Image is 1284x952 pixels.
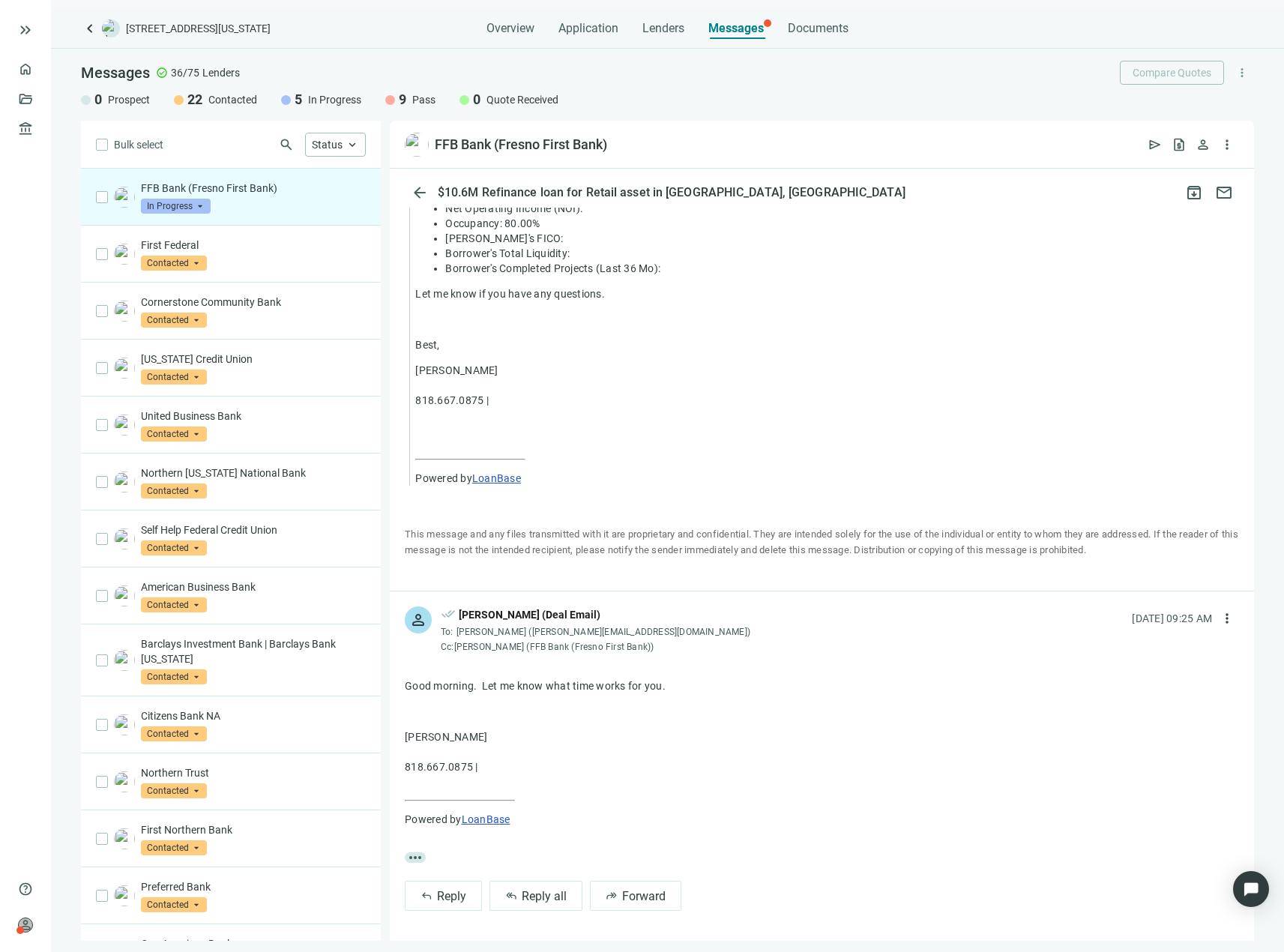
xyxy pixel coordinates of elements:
span: Documents [788,21,849,36]
span: [PERSON_NAME] ([PERSON_NAME][EMAIL_ADDRESS][DOMAIN_NAME]) [456,627,750,637]
p: Northern Trust [141,765,366,780]
span: Contacted [141,897,207,912]
img: c1c94748-0463-41cd-98e2-4d767889c539 [114,650,135,671]
button: send [1143,133,1167,157]
span: Contacted [141,256,207,271]
span: Application [558,21,618,36]
span: Lenders [202,65,240,80]
span: Contacted [141,483,207,498]
button: Compare Quotes [1120,61,1224,85]
span: person [1196,137,1211,152]
span: Lenders [642,21,684,36]
span: 9 [399,91,406,109]
span: Contacted [141,540,207,555]
span: send [1148,137,1163,152]
img: 6501763f-3286-4862-9387-71d182fcecce [114,358,135,379]
button: reply_allReply all [489,881,582,911]
img: 779e677a-c513-4bc7-b9c0-398d2f3fe968 [114,771,135,792]
p: Northern [US_STATE] National Bank [141,466,366,480]
div: Cc: [PERSON_NAME] (FFB Bank (Fresno First Bank)) [441,641,754,653]
span: person [18,918,33,933]
span: Contacted [208,92,257,107]
span: Messages [708,21,764,35]
span: done_all [441,606,456,626]
span: Contacted [141,370,207,385]
span: Forward [622,889,666,903]
img: 34c97115-3e3a-45ec-8b2d-86b827fdca93 [114,244,135,265]
span: Prospect [108,92,150,107]
div: $10.6M Refinance loan for Retail asset in [GEOGRAPHIC_DATA], [GEOGRAPHIC_DATA] [435,185,908,200]
div: Open Intercom Messenger [1233,871,1269,907]
span: 5 [295,91,302,109]
button: more_vert [1215,606,1239,630]
p: American Business Bank [141,579,366,594]
button: forwardForward [590,881,681,911]
span: In Progress [141,199,211,214]
span: Messages [81,64,150,82]
img: 4f8f9b46-c548-4876-87af-a03b830e5528 [114,472,135,492]
a: keyboard_arrow_left [81,19,99,37]
span: 0 [473,91,480,109]
span: mail [1215,184,1233,202]
button: more_vert [1215,133,1239,157]
p: Citizens Bank NA [141,708,366,723]
div: To: [441,626,754,638]
p: First Federal [141,238,366,253]
span: [STREET_ADDRESS][US_STATE] [126,21,271,36]
span: Pass [412,92,435,107]
div: [DATE] 09:25 AM [1132,610,1212,627]
span: reply_all [505,890,517,902]
span: 0 [94,91,102,109]
span: search [279,137,294,152]
span: Contacted [141,427,207,442]
span: Contacted [141,313,207,328]
span: Overview [486,21,534,36]
span: forward [606,890,618,902]
img: 2dd8086d-a87c-40ac-b455-d88e1ffa4b02 [114,301,135,322]
img: eff9313d-41ca-45f4-b1c9-6a9f5e597808.png [114,828,135,849]
span: help [18,882,33,897]
img: c448aabe-6c7d-4f03-b37d-18f25d19dd21 [114,187,135,208]
span: person [409,611,427,629]
span: 22 [187,91,202,109]
p: FFB Bank (Fresno First Bank) [141,181,366,196]
p: Preferred Bank [141,879,366,894]
span: keyboard_arrow_up [346,138,359,151]
span: Contacted [141,783,207,798]
span: more_vert [1220,137,1235,152]
p: United Business Bank [141,409,366,424]
span: Reply [437,889,466,903]
span: reply [421,890,432,902]
span: 36/75 [171,65,199,80]
span: more_vert [1220,611,1235,626]
button: person [1191,133,1215,157]
span: Bulk select [114,136,163,153]
p: Self Help Federal Credit Union [141,522,366,537]
img: 66921e9e-6fbe-4f17-bca3-ef4673ef9dd5 [114,885,135,906]
p: Barclays Investment Bank | Barclays Bank [US_STATE] [141,636,366,666]
button: request_quote [1167,133,1191,157]
span: Contacted [141,726,207,741]
button: replyReply [405,881,482,911]
span: check_circle [156,67,168,79]
span: Contacted [141,597,207,612]
p: [US_STATE] Credit Union [141,352,366,367]
div: FFB Bank (Fresno First Bank) [435,136,607,154]
span: In Progress [308,92,361,107]
span: Reply all [522,889,567,903]
div: [PERSON_NAME] (Deal Email) [459,606,600,623]
span: Quote Received [486,92,558,107]
button: archive [1179,178,1209,208]
button: arrow_back [405,178,435,208]
span: more_vert [1235,66,1249,79]
span: more_horiz [405,852,426,863]
img: b1de907d-126f-489a-89cd-4898bb2ea64f [114,528,135,549]
span: Contacted [141,669,207,684]
button: keyboard_double_arrow_right [16,21,34,39]
span: arrow_back [411,184,429,202]
img: c448aabe-6c7d-4f03-b37d-18f25d19dd21 [405,133,429,157]
span: Contacted [141,840,207,855]
span: archive [1185,184,1203,202]
img: deal-logo [102,19,120,37]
